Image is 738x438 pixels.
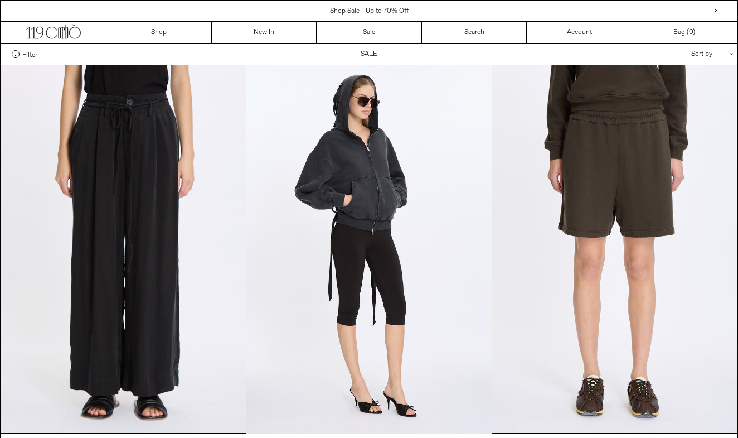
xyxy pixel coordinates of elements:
img: The Row Gana Short in warm sepia [492,65,737,433]
img: Balenciaga Lace-Up Zip-Up Hoodie [246,65,492,434]
div: Sort by [626,44,726,65]
a: Search [422,22,527,43]
a: New In [212,22,317,43]
img: Lauren Manoogian Sanded Trouser [1,65,246,433]
span: Filter [22,50,37,58]
span: ) [689,27,695,37]
a: Shop [106,22,212,43]
a: Sale [317,22,422,43]
a: Shop Sale - Up to 70% Off [330,7,409,16]
a: Account [527,22,632,43]
span: 0 [689,28,693,37]
a: Bag () [632,22,737,43]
